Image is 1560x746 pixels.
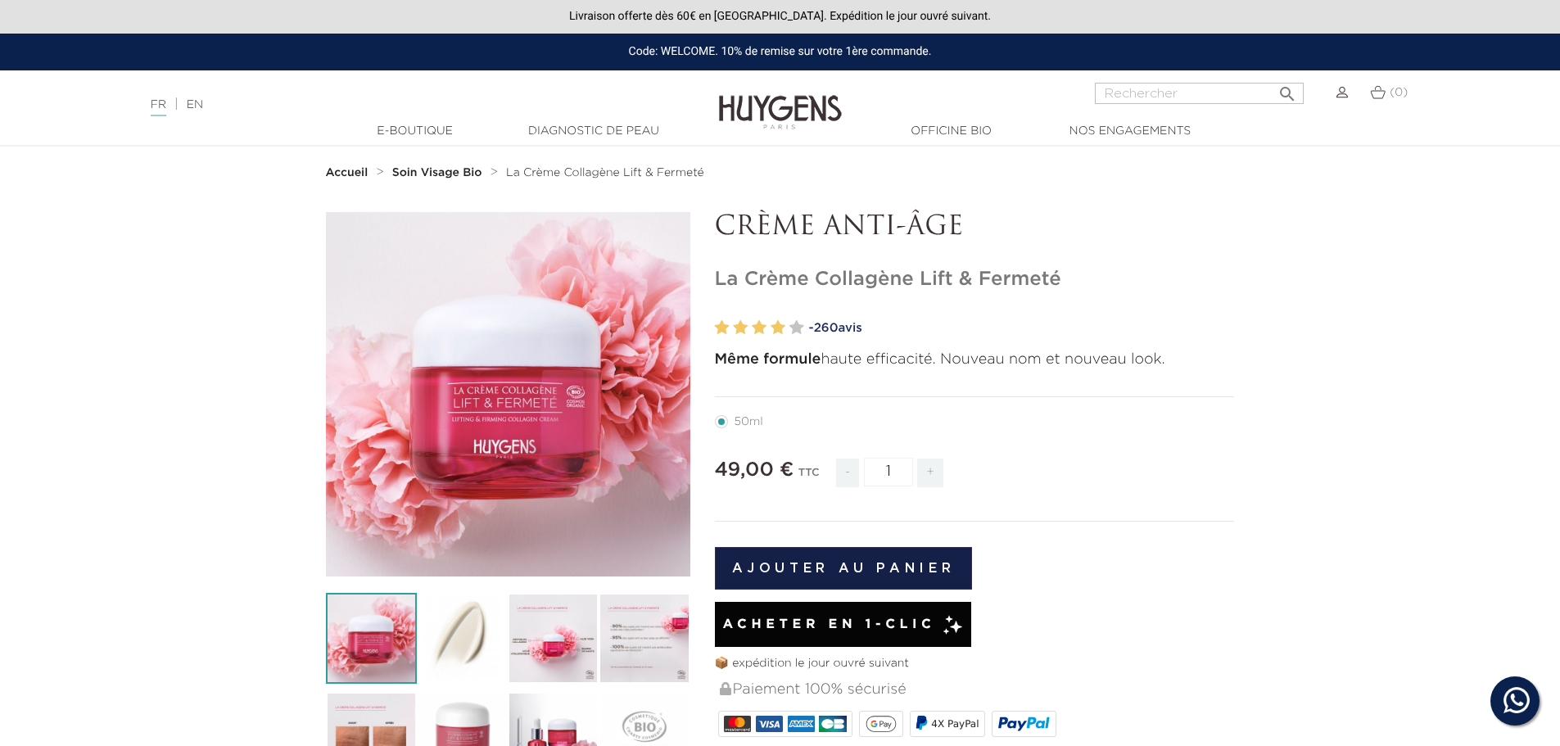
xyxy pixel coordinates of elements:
label: 50ml [715,415,783,428]
button:  [1273,78,1302,100]
p: 📦 expédition le jour ouvré suivant [715,655,1235,672]
span: 260 [814,322,839,334]
input: Quantité [864,458,913,486]
img: La Crème Collagène Lift & Fermeté [326,593,417,684]
span: 49,00 € [715,460,794,480]
a: FR [151,99,166,116]
div: | [142,95,638,115]
label: 5 [789,316,804,340]
p: haute efficacité. Nouveau nom et nouveau look. [715,349,1235,371]
a: Accueil [326,166,372,179]
p: CRÈME ANTI-ÂGE [715,212,1235,243]
label: 2 [733,316,748,340]
strong: Accueil [326,167,369,179]
a: -260avis [809,316,1235,341]
label: 4 [771,316,785,340]
a: Nos engagements [1048,123,1212,140]
label: 3 [752,316,766,340]
a: Officine Bio [870,123,1033,140]
button: Ajouter au panier [715,547,973,590]
label: 1 [715,316,730,340]
div: Paiement 100% sécurisé [718,672,1235,708]
img: Paiement 100% sécurisé [720,682,731,695]
span: - [836,459,859,487]
strong: Soin Visage Bio [392,167,482,179]
a: La Crème Collagène Lift & Fermeté [506,166,704,179]
img: MASTERCARD [724,716,751,732]
a: E-Boutique [333,123,497,140]
strong: Même formule [715,352,821,367]
a: EN [187,99,203,111]
img: AMEX [788,716,815,732]
div: TTC [798,455,820,500]
a: Soin Visage Bio [392,166,486,179]
img: google_pay [866,716,897,732]
img: VISA [756,716,783,732]
h1: La Crème Collagène Lift & Fermeté [715,268,1235,292]
i:  [1277,79,1297,99]
a: Diagnostic de peau [512,123,676,140]
img: CB_NATIONALE [819,716,846,732]
span: + [917,459,943,487]
input: Rechercher [1095,83,1304,104]
span: La Crème Collagène Lift & Fermeté [506,167,704,179]
span: (0) [1390,87,1408,98]
span: 4X PayPal [931,718,979,730]
img: Huygens [719,69,842,132]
